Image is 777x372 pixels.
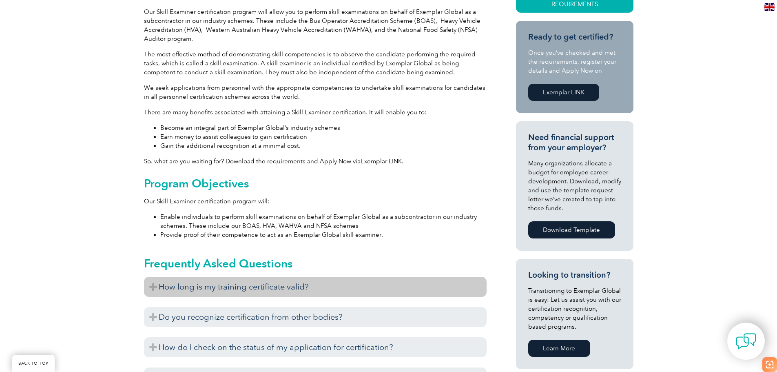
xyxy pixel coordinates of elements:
[528,340,590,357] a: Learn More
[736,331,756,352] img: contact-chat.png
[144,277,487,297] h3: How long is my training certificate valid?
[160,141,487,150] li: Gain the additional recognition at a minimal cost.
[361,158,402,165] a: Exemplar LINK
[144,157,487,166] p: So. what are you waiting for? Download the requirements and Apply Now via .
[144,197,487,206] p: Our Skill Examiner certification program will:
[144,108,487,117] p: There are many benefits associated with attaining a Skill Examiner certification. It will enable ...
[528,84,599,101] a: Exemplar LINK
[12,355,55,372] a: BACK TO TOP
[144,337,487,357] h3: How do I check on the status of my application for certification?
[528,48,621,75] p: Once you’ve checked and met the requirements, register your details and Apply Now on
[528,286,621,331] p: Transitioning to Exemplar Global is easy! Let us assist you with our certification recognition, c...
[528,32,621,42] h3: Ready to get certified?
[144,7,487,43] p: Our Skill Examiner certification program will allow you to perform skill examinations on behalf o...
[160,123,487,132] li: Become an integral part of Exemplar Global’s industry schemes
[144,50,487,77] p: The most effective method of demonstrating skill competencies is to observe the candidate perform...
[528,132,621,153] h3: Need financial support from your employer?
[528,270,621,280] h3: Looking to transition?
[144,177,487,190] h2: Program Objectives
[160,132,487,141] li: Earn money to assist colleagues to gain certification
[160,230,487,239] li: Provide proof of their competence to act as an Exemplar Global skill examiner.
[160,212,487,230] li: Enable individuals to perform skill examinations on behalf of Exemplar Global as a subcontractor ...
[764,3,775,11] img: en
[144,83,487,101] p: We seek applications from personnel with the appropriate competencies to undertake skill examinat...
[528,159,621,213] p: Many organizations allocate a budget for employee career development. Download, modify and use th...
[144,307,487,327] h3: Do you recognize certification from other bodies?
[528,221,615,238] a: Download Template
[144,257,487,270] h2: Frequently Asked Questions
